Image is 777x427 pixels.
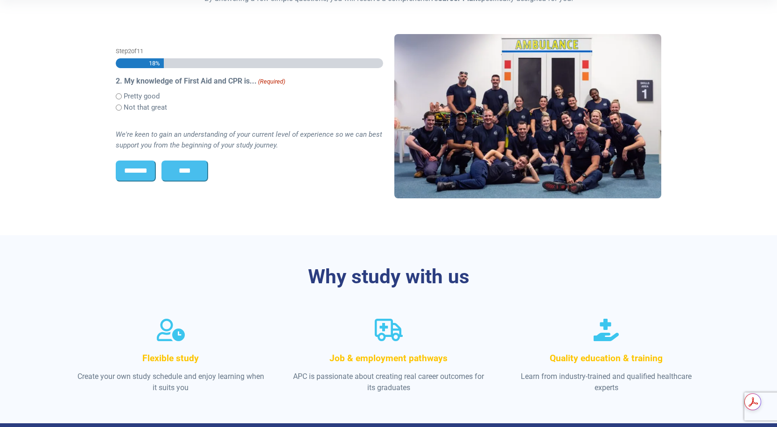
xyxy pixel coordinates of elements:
[142,353,199,364] span: Flexible study
[116,130,382,149] i: We're keen to gain an understanding of your current level of experience so we can best support yo...
[293,371,484,393] p: APC is passionate about creating real career outcomes for its graduates
[116,76,383,87] legend: 2. My knowledge of First Aid and CPR is...
[257,77,285,86] span: (Required)
[550,353,663,364] span: Quality education & training
[124,102,167,113] label: Not that great
[116,265,662,289] h3: Why study with us
[137,48,143,55] span: 11
[329,353,448,364] span: Job & employment pathways
[75,371,267,393] p: Create your own study schedule and enjoy learning when it suits you
[511,371,702,393] p: Learn from industry-trained and qualified healthcare experts
[116,47,383,56] p: Step of
[148,58,160,68] span: 18%
[124,91,160,102] label: Pretty good
[128,48,131,55] span: 2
